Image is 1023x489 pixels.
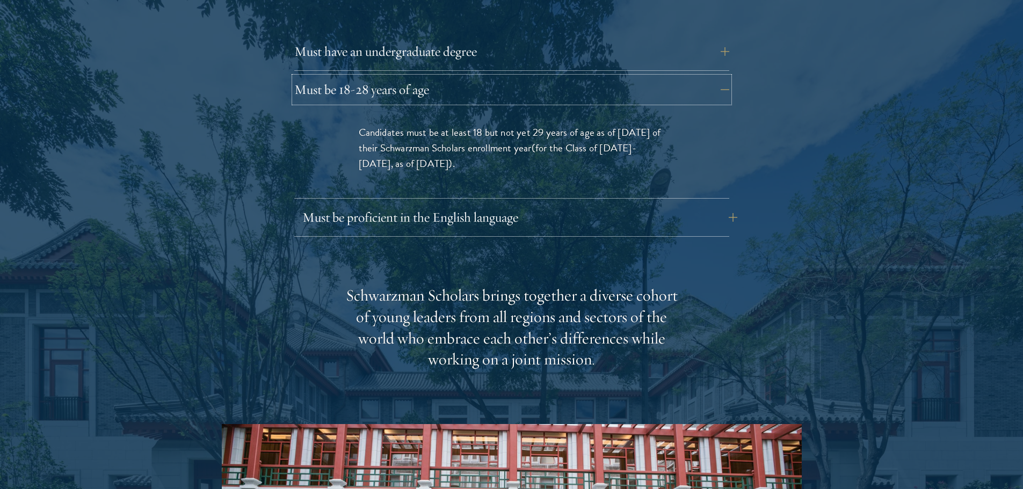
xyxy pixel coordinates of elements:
[359,125,665,171] p: Candidates must be at least 18 but not yet 29 years of age as of [DATE] of their Schwarzman Schol...
[294,39,729,64] button: Must have an undergraduate degree
[294,77,729,103] button: Must be 18-28 years of age
[302,205,737,230] button: Must be proficient in the English language
[359,140,636,171] span: (for the Class of [DATE]-[DATE], as of [DATE])
[345,285,678,371] div: Schwarzman Scholars brings together a diverse cohort of young leaders from all regions and sector...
